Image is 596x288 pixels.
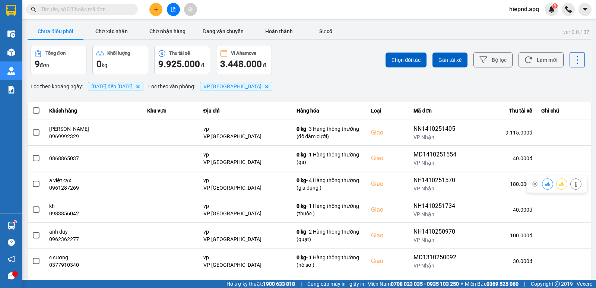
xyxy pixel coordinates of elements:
[45,102,143,120] th: Khách hàng
[7,67,15,75] img: warehouse-icon
[554,3,556,9] span: 5
[171,7,176,12] span: file-add
[31,82,83,91] span: Lọc theo khoảng ngày :
[203,151,288,158] div: vp
[153,7,159,12] span: plus
[91,83,133,89] span: 01/10/2025 đến 15/10/2025
[158,58,206,70] div: đ
[367,102,409,120] th: Loại
[158,59,200,69] span: 9.925.000
[297,203,306,209] span: 0 kg
[297,177,306,183] span: 0 kg
[49,210,138,217] div: 0983856042
[297,228,362,243] div: - 2 Hàng thông thường (quạt)
[49,133,138,140] div: 0969992329
[413,253,460,262] div: MD1310250092
[49,125,138,133] div: [PERSON_NAME]
[35,58,82,70] div: đơn
[28,24,83,39] button: Chưa điều phối
[184,3,197,16] button: aim
[371,257,405,266] div: Giao
[49,279,138,287] div: a thanh
[7,222,15,230] img: warehouse-icon
[203,184,288,192] div: VP [GEOGRAPHIC_DATA]
[136,84,140,89] svg: Delete
[139,24,195,39] button: Chờ nhận hàng
[438,56,462,64] span: Gán tài xế
[231,51,256,56] div: Ví Ahamove
[203,125,288,133] div: vp
[548,6,555,13] img: icon-new-feature
[413,133,460,141] div: VP Nhận
[203,254,288,261] div: vp
[469,232,532,239] div: 100.000 đ
[473,52,513,67] button: Bộ lọc
[154,46,210,74] button: Thu tài xế9.925.000 đ
[413,202,460,211] div: NH1410251734
[203,133,288,140] div: VP [GEOGRAPHIC_DATA]
[220,58,268,70] div: đ
[391,56,421,64] span: Chọn đối tác
[297,152,306,158] span: 0 kg
[7,86,15,94] img: solution-icon
[49,202,138,210] div: kh
[307,280,365,288] span: Cung cấp máy in - giấy in:
[297,254,306,260] span: 0 kg
[226,280,295,288] span: Hỗ trợ kỹ thuật:
[432,53,467,67] button: Gán tài xế
[83,24,139,39] button: Chờ xác nhận
[49,177,138,184] div: a việt cyx
[297,125,362,140] div: - 3 Hàng thông thường (đồ đám cưới)
[297,229,306,235] span: 0 kg
[582,6,589,13] span: caret-down
[45,51,66,56] div: Tổng đơn
[7,30,15,38] img: warehouse-icon
[49,155,138,162] div: 0868865037
[413,176,460,185] div: NH1410251570
[49,254,138,261] div: c sương
[264,84,269,89] svg: Delete
[49,184,138,192] div: 0961287269
[469,180,532,188] div: 180.000 đ
[203,202,288,210] div: vp
[169,51,190,56] div: Thu tài xế
[203,279,288,287] div: vp
[555,281,560,287] span: copyright
[413,279,460,288] div: NN1310250137
[469,106,532,115] div: Thu tài xế
[149,3,162,16] button: plus
[367,280,459,288] span: Miền Nam
[371,205,405,214] div: Giao
[6,5,16,16] img: logo-vxr
[167,3,180,16] button: file-add
[461,282,463,285] span: ⚪️
[537,102,591,120] th: Ghi chú
[35,59,40,69] span: 9
[96,58,144,70] div: kg
[503,4,545,14] span: hiepnd.apq
[297,177,362,192] div: - 4 Hàng thông thường (gia dụng )
[469,155,532,162] div: 40.000 đ
[251,24,307,39] button: Hoàn thành
[297,254,362,269] div: - 1 Hàng thông thường (hồ sơ )
[413,150,460,159] div: MD1410251554
[203,83,261,89] span: VP Cầu Yên Xuân
[386,53,427,67] button: Chọn đối tác
[92,46,148,74] button: Khối lượng0kg
[216,46,272,74] button: Ví Ahamove3.448.000 đ
[578,3,592,16] button: caret-down
[524,280,525,288] span: |
[413,211,460,218] div: VP Nhận
[8,239,15,246] span: question-circle
[41,5,129,13] input: Tìm tên, số ĐT hoặc mã đơn
[8,272,15,279] span: message
[371,128,405,137] div: Giao
[220,59,262,69] span: 3.448.000
[371,154,405,163] div: Giao
[413,185,460,192] div: VP Nhận
[292,102,367,120] th: Hàng hóa
[301,280,302,288] span: |
[49,235,138,243] div: 0962362277
[203,235,288,243] div: VP [GEOGRAPHIC_DATA]
[297,202,362,217] div: - 1 Hàng thông thường (thuốc )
